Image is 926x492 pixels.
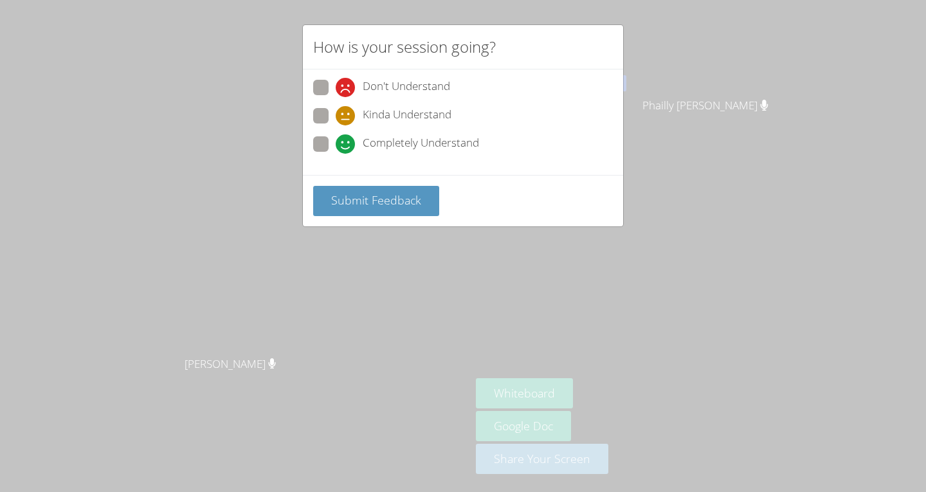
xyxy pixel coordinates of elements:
h2: How is your session going? [313,35,496,59]
span: Kinda Understand [363,106,451,125]
span: Don't Understand [363,78,450,97]
span: Submit Feedback [331,192,421,208]
button: Submit Feedback [313,186,439,216]
span: Completely Understand [363,134,479,154]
